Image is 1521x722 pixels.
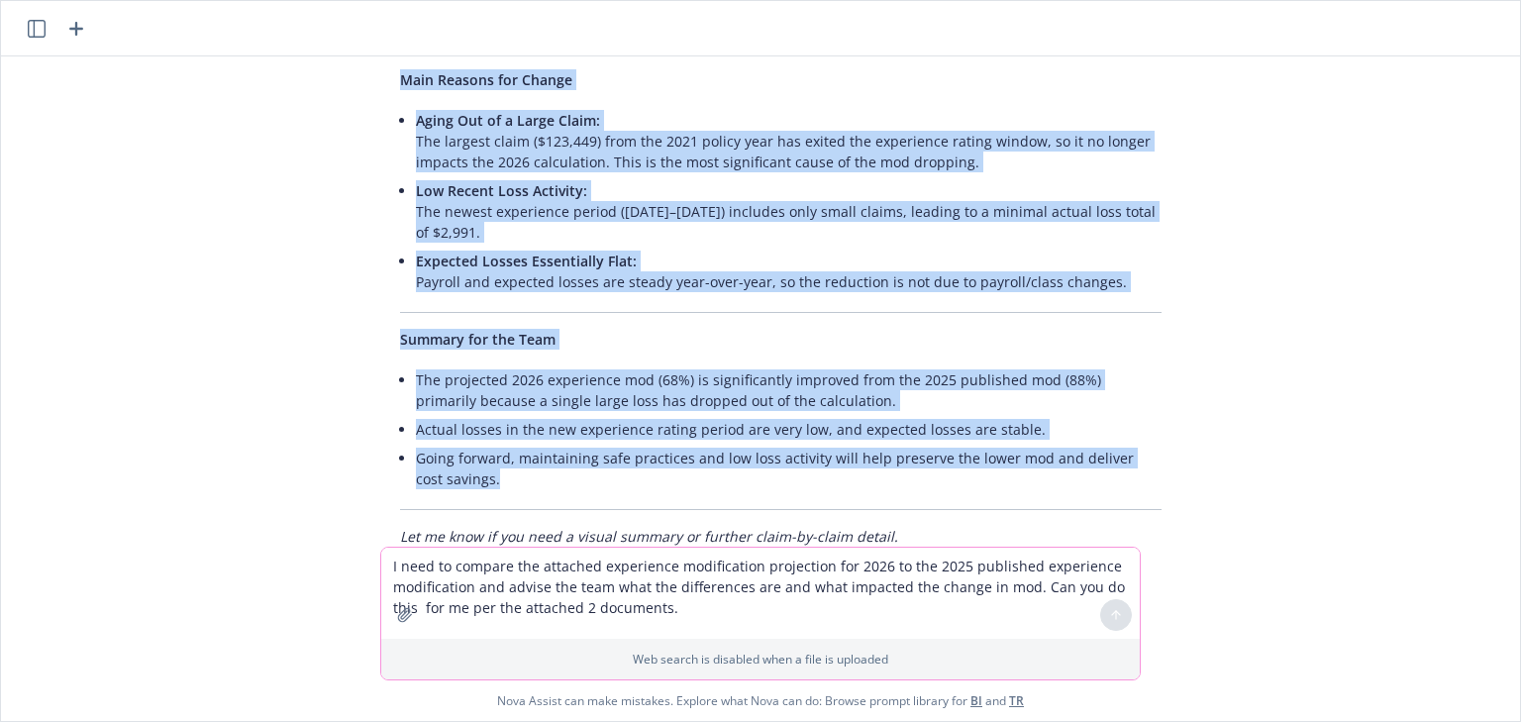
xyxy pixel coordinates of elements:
p: Payroll and expected losses are steady year-over-year, so the reduction is not due to payroll/cla... [416,251,1162,292]
li: Actual losses in the new experience rating period are very low, and expected losses are stable. [416,415,1162,444]
span: Nova Assist can make mistakes. Explore what Nova can do: Browse prompt library for and [9,680,1512,721]
em: Let me know if you need a visual summary or further claim-by-claim detail. [400,527,898,546]
p: The largest claim ($123,449) from the 2021 policy year has exited the experience rating window, s... [416,110,1162,172]
li: Going forward, maintaining safe practices and low loss activity will help preserve the lower mod ... [416,444,1162,493]
span: Aging Out of a Large Claim: [416,111,600,130]
p: The newest experience period ([DATE]–[DATE]) includes only small claims, leading to a minimal act... [416,180,1162,243]
li: The projected 2026 experience mod (68%) is significantly improved from the 2025 published mod (88... [416,365,1162,415]
span: Low Recent Loss Activity: [416,181,587,200]
span: Expected Losses Essentially Flat: [416,252,637,270]
span: Main Reasons for Change [400,70,572,89]
a: BI [970,692,982,709]
p: Web search is disabled when a file is uploaded [393,651,1128,668]
a: TR [1009,692,1024,709]
span: Summary for the Team [400,330,556,349]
